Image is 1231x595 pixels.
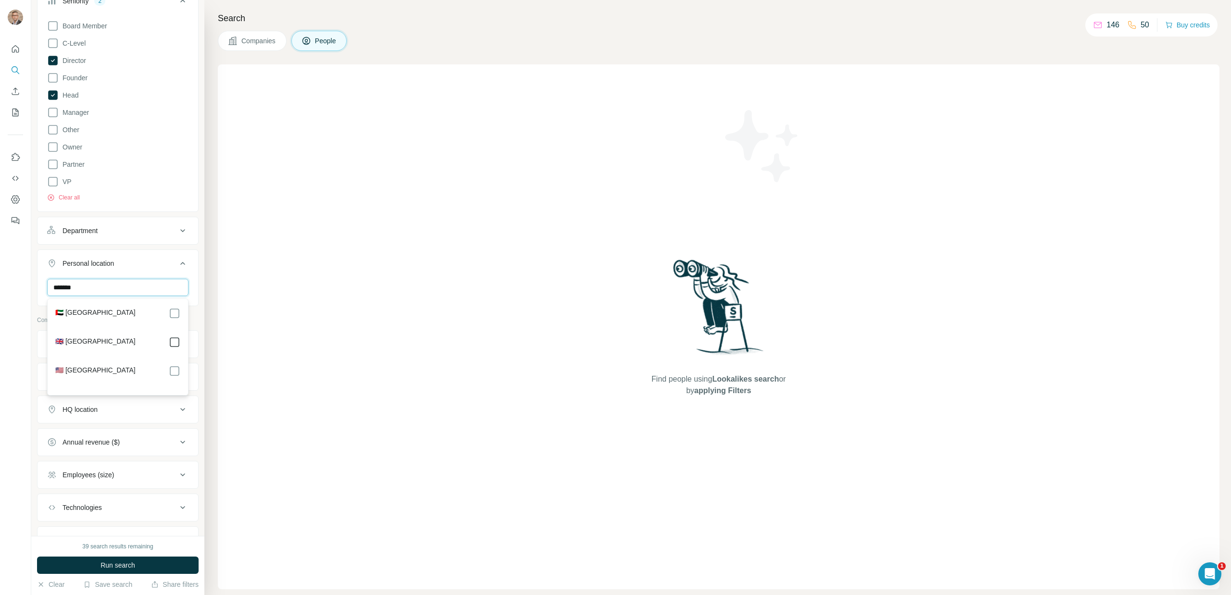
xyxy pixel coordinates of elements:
img: Surfe Illustration - Stars [719,103,805,189]
button: Annual revenue ($) [38,431,198,454]
label: 🇺🇸 [GEOGRAPHIC_DATA] [55,365,136,377]
span: Companies [241,36,276,46]
span: Founder [59,73,88,83]
button: Keywords [38,529,198,552]
iframe: Intercom live chat [1198,562,1221,585]
button: Employees (size) [38,463,198,486]
label: 🇬🇧 [GEOGRAPHIC_DATA] [55,336,136,348]
button: Feedback [8,212,23,229]
button: Share filters [151,580,199,589]
span: Board Member [59,21,107,31]
div: Department [63,226,98,236]
button: Company [38,333,198,356]
span: Other [59,125,79,135]
button: Dashboard [8,191,23,208]
span: Lookalikes search [712,375,779,383]
button: HQ location [38,398,198,421]
span: C-Level [59,38,86,48]
div: 39 search results remaining [82,542,153,551]
button: Enrich CSV [8,83,23,100]
img: Surfe Illustration - Woman searching with binoculars [669,257,769,364]
h4: Search [218,12,1219,25]
span: applying Filters [694,386,751,395]
div: Technologies [63,503,102,512]
button: Search [8,62,23,79]
span: Head [59,90,78,100]
button: Run search [37,557,199,574]
button: Use Surfe on LinkedIn [8,149,23,166]
span: 1 [1218,562,1226,570]
p: Company information [37,316,199,324]
img: Avatar [8,10,23,25]
button: Quick start [8,40,23,58]
button: Industry [38,365,198,388]
span: Find people using or by [641,373,795,397]
span: Run search [100,560,135,570]
button: Personal location [38,252,198,279]
button: Save search [83,580,132,589]
button: My lists [8,104,23,121]
button: Use Surfe API [8,170,23,187]
span: Manager [59,108,89,117]
p: 50 [1141,19,1149,31]
span: People [315,36,337,46]
div: Keywords [63,535,92,545]
button: Buy credits [1165,18,1210,32]
button: Clear [37,580,64,589]
span: Partner [59,160,85,169]
div: HQ location [63,405,98,414]
button: Technologies [38,496,198,519]
div: Annual revenue ($) [63,437,120,447]
span: Owner [59,142,82,152]
div: Personal location [63,259,114,268]
span: Director [59,56,86,65]
button: Clear all [47,193,80,202]
label: 🇦🇪 [GEOGRAPHIC_DATA] [55,308,136,319]
button: Department [38,219,198,242]
span: VP [59,177,72,186]
p: 146 [1106,19,1119,31]
div: Employees (size) [63,470,114,480]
